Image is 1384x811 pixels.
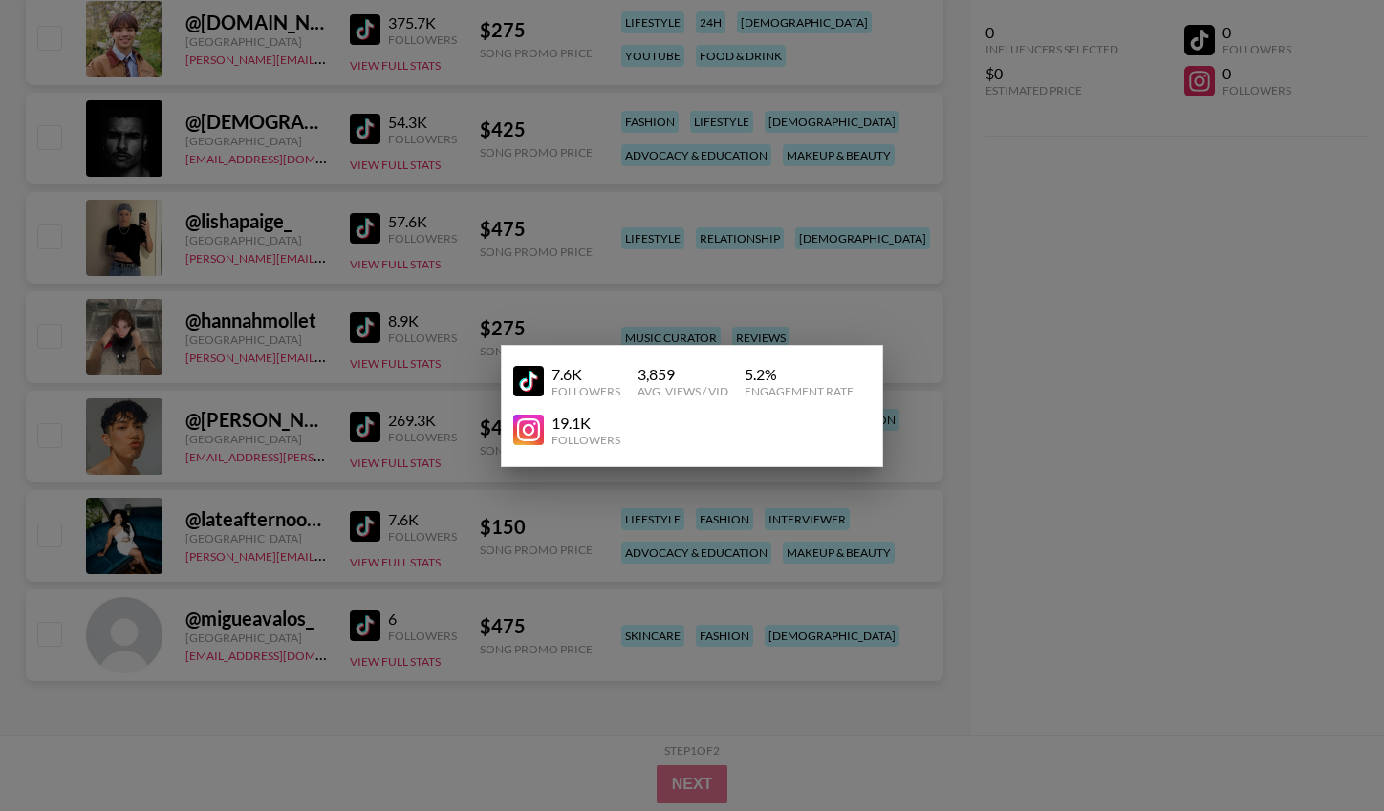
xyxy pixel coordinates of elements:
div: Followers [551,433,620,447]
img: YouTube [513,415,544,445]
div: 19.1K [551,414,620,433]
img: YouTube [513,366,544,396]
div: Engagement Rate [745,384,854,398]
div: 7.6K [551,365,620,384]
div: 5.2 % [745,365,854,384]
iframe: Drift Widget Chat Controller [1288,715,1361,788]
div: 3,859 [638,365,728,384]
div: Followers [551,384,620,398]
div: Avg. Views / Vid [638,384,728,398]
